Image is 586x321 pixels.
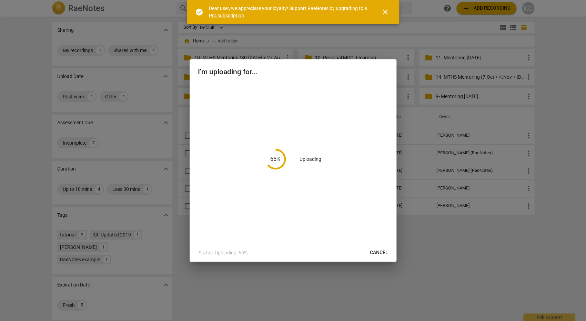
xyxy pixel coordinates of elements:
[364,246,394,259] button: Cancel
[195,8,203,16] span: check_circle
[377,4,394,20] button: Close
[199,249,247,256] p: Status: Uploading: 65%
[300,156,321,163] p: Uploading
[209,13,244,18] a: Pro subscription
[198,68,388,76] h2: I'm uploading for...
[209,5,369,19] div: Dear user, we appreciate your loyalty! Support RaeNotes by upgrading to a
[370,249,388,256] span: Cancel
[381,8,390,16] span: close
